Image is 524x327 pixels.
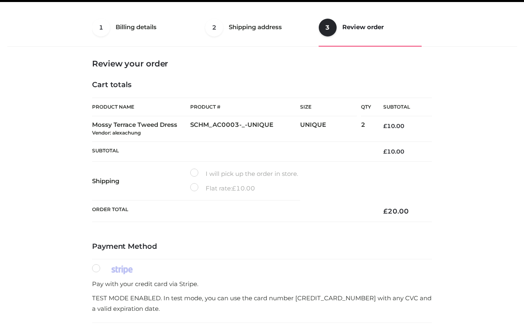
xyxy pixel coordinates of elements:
label: Flat rate: [190,183,255,194]
h4: Payment Method [92,242,432,251]
td: UNIQUE [300,116,361,142]
bdi: 20.00 [383,207,409,215]
p: TEST MODE ENABLED. In test mode, you can use the card number [CREDIT_CARD_NUMBER] with any CVC an... [92,293,432,314]
th: Subtotal [371,98,432,116]
th: Qty [361,98,371,116]
th: Shipping [92,162,190,201]
span: £ [232,184,236,192]
label: I will pick up the order in store. [190,169,298,179]
td: SCHM_AC0003-_-UNIQUE [190,116,300,142]
th: Size [300,98,357,116]
th: Product Name [92,98,190,116]
p: Pay with your credit card via Stripe. [92,279,432,289]
bdi: 10.00 [383,122,404,130]
td: 2 [361,116,371,142]
span: £ [383,148,387,155]
span: £ [383,122,387,130]
h4: Cart totals [92,81,432,90]
h3: Review your order [92,59,432,68]
th: Order Total [92,201,371,222]
small: Vendor: alexachung [92,130,141,136]
bdi: 10.00 [383,148,404,155]
th: Subtotal [92,141,371,161]
span: £ [383,207,388,215]
td: Mossy Terrace Tweed Dress [92,116,190,142]
th: Product # [190,98,300,116]
bdi: 10.00 [232,184,255,192]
